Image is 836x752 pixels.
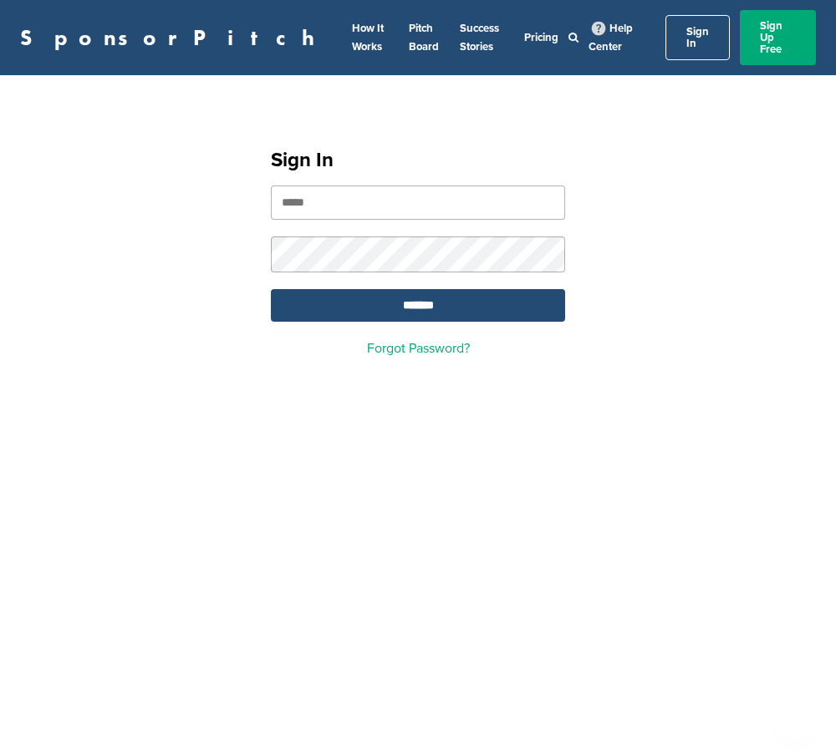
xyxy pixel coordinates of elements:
a: How It Works [352,22,384,53]
a: Sign Up Free [740,10,816,65]
a: SponsorPitch [20,27,325,48]
a: Forgot Password? [367,340,470,357]
a: Help Center [589,18,633,57]
a: Sign In [665,15,730,60]
a: Pitch Board [409,22,439,53]
iframe: Button to launch messaging window [769,685,823,739]
a: Pricing [524,31,558,44]
a: Success Stories [460,22,499,53]
h1: Sign In [271,145,565,175]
